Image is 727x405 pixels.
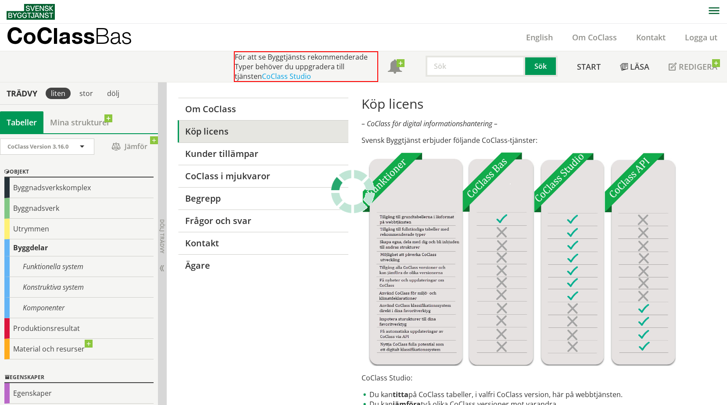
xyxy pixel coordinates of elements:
a: Köp licens [178,120,348,142]
span: Dölj trädvy [158,219,166,253]
a: Mina strukturer [43,111,117,133]
a: Kontakt [627,32,675,43]
div: Byggdelar [4,239,154,256]
p: Svensk Byggtjänst erbjuder följande CoClass-tjänster: [362,135,716,145]
div: stor [74,88,98,99]
div: Trädvy [2,89,42,98]
div: Produktionsresultat [4,318,154,339]
a: Läsa [610,51,659,82]
span: Notifikationer [388,60,402,75]
h1: Köp licens [362,96,716,112]
span: Läsa [630,61,649,72]
a: Om CoClass [562,32,627,43]
img: Tjnster-Tabell_CoClassBas-Studio-API2022-12-22.jpg [362,152,676,366]
strong: titta [393,390,408,399]
img: Svensk Byggtjänst [7,4,55,20]
div: Egenskaper [4,383,154,404]
span: Bas [95,23,132,49]
a: Om CoClass [178,98,348,120]
a: Frågor och svar [178,210,348,232]
a: Begrepp [178,187,348,210]
div: liten [46,88,71,99]
a: Ägare [178,254,348,277]
span: Start [577,61,601,72]
a: Logga ut [675,32,727,43]
button: Sök [525,56,558,77]
div: Konstruktiva system [4,277,154,298]
div: Funktionella system [4,256,154,277]
a: Redigera [659,51,727,82]
div: Material och resurser [4,339,154,359]
p: CoClass [7,31,132,41]
li: Du kan på CoClass tabeller, i valfri CoClass version, här på webbtjänsten. [362,390,716,399]
div: Byggnadsverkskomplex [4,178,154,198]
input: Sök [426,56,525,77]
a: CoClass Studio [262,71,311,81]
div: Utrymmen [4,219,154,239]
a: Start [567,51,610,82]
p: CoClass Studio: [362,373,716,383]
a: English [516,32,562,43]
a: CoClassBas [7,24,151,51]
div: Egenskaper [4,373,154,383]
div: Byggnadsverk [4,198,154,219]
span: CoClass Version 3.16.0 [7,142,68,150]
a: CoClass i mjukvaror [178,165,348,187]
span: Jämför [103,139,156,154]
div: Komponenter [4,298,154,318]
a: Kunder tillämpar [178,142,348,165]
img: Laddar [331,170,375,213]
span: Redigera [679,61,717,72]
div: För att se Byggtjänsts rekommenderade Typer behöver du uppgradera till tjänsten [234,51,378,82]
a: Kontakt [178,232,348,254]
em: – CoClass för digital informationshantering – [362,119,498,128]
div: Objekt [4,167,154,178]
div: dölj [102,88,125,99]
